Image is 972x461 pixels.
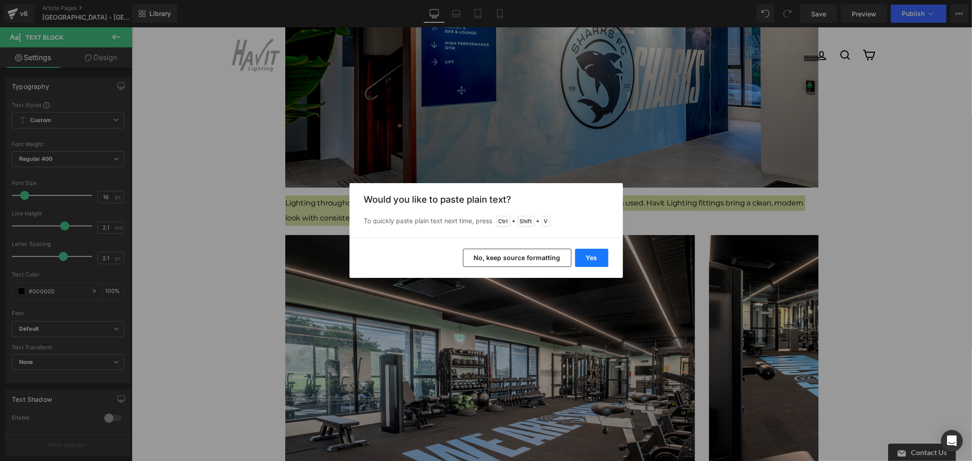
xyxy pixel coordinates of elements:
span: + [536,217,540,226]
p: To quickly paste plain text next time, press [364,216,608,227]
div: Open Intercom Messenger [941,430,963,452]
img: LED Strip Lighting Profile illuminating Sharks FC Gym [154,208,563,438]
span: V [542,216,550,227]
span: Shift [518,216,535,227]
span: Lighting throughout Sharks FC HQ has been carefully considered to support how each space is used.... [154,171,672,195]
button: No, keep source formatting [463,249,571,267]
button: Yes [575,249,608,267]
h3: Would you like to paste plain text? [364,194,608,205]
span: Ctrl [496,216,510,227]
span: + [512,217,516,226]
